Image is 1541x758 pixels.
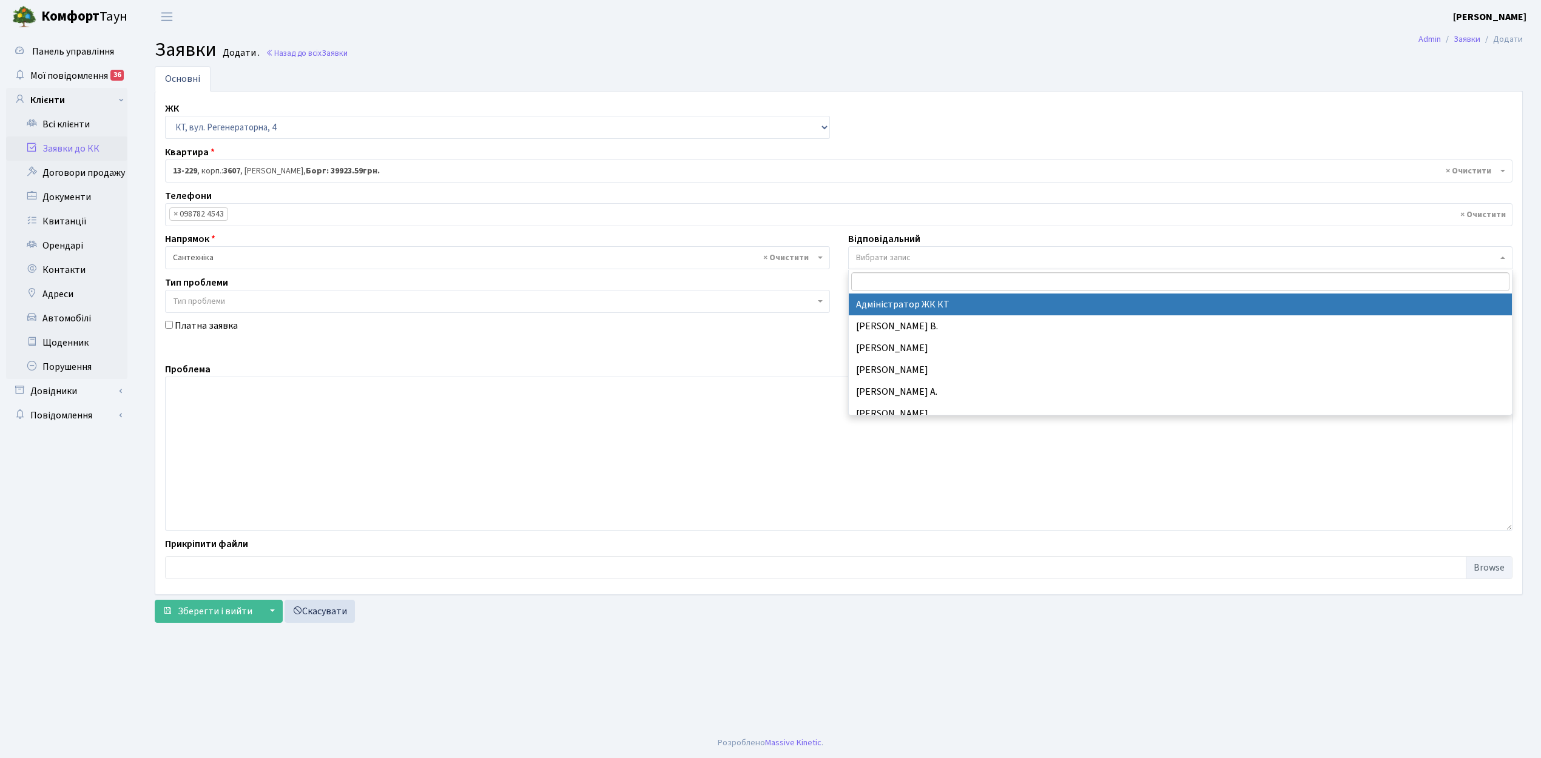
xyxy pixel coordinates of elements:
[6,136,127,161] a: Заявки до КК
[849,315,1512,337] li: [PERSON_NAME] В.
[765,736,821,749] a: Massive Kinetic
[30,69,108,82] span: Мої повідомлення
[1460,209,1506,221] span: Видалити всі елементи
[165,362,211,377] label: Проблема
[1400,27,1541,52] nav: breadcrumb
[165,159,1512,183] span: <b>13-229</b>, корп.: <b>3607</b>, Акперова Лейла Амілівна, <b>Борг: 39923.59грн.</b>
[1453,10,1526,24] a: [PERSON_NAME]
[6,233,127,258] a: Орендарі
[12,5,36,29] img: logo.png
[6,88,127,112] a: Клієнти
[6,330,127,355] a: Щоденник
[175,318,238,333] label: Платна заявка
[6,258,127,282] a: Контакти
[1454,33,1480,45] a: Заявки
[6,185,127,209] a: Документи
[6,403,127,428] a: Повідомлення
[718,736,823,750] div: Розроблено .
[169,207,228,221] li: 098782 4543
[165,275,228,290] label: Тип проблеми
[1418,33,1441,45] a: Admin
[32,45,114,58] span: Панель управління
[41,7,127,27] span: Таун
[173,165,197,177] b: 13-229
[306,165,380,177] b: Борг: 39923.59грн.
[849,337,1512,359] li: [PERSON_NAME]
[849,359,1512,381] li: [PERSON_NAME]
[6,39,127,64] a: Панель управління
[110,70,124,81] div: 36
[165,101,179,116] label: ЖК
[6,161,127,185] a: Договори продажу
[152,7,182,27] button: Переключити навігацію
[178,605,252,618] span: Зберегти і вийти
[1480,33,1523,46] li: Додати
[856,252,911,264] span: Вибрати запис
[6,209,127,233] a: Квитанції
[41,7,99,26] b: Комфорт
[848,232,920,246] label: Відповідальний
[322,47,348,59] span: Заявки
[165,537,248,551] label: Прикріпити файли
[6,282,127,306] a: Адреси
[6,355,127,379] a: Порушення
[763,252,809,264] span: Видалити всі елементи
[165,145,215,159] label: Квартира
[155,36,217,64] span: Заявки
[285,600,355,623] a: Скасувати
[220,47,260,59] small: Додати .
[6,112,127,136] a: Всі клієнти
[173,252,815,264] span: Сантехніка
[266,47,348,59] a: Назад до всіхЗаявки
[223,165,240,177] b: 3607
[155,66,211,92] a: Основні
[849,403,1512,424] li: [PERSON_NAME]
[155,600,260,623] button: Зберегти і вийти
[6,379,127,403] a: Довідники
[165,232,215,246] label: Напрямок
[6,64,127,88] a: Мої повідомлення36
[849,293,1512,315] li: Адміністратор ЖК КТ
[174,208,178,220] span: ×
[165,189,212,203] label: Телефони
[6,306,127,330] a: Автомобілі
[1446,165,1491,177] span: Видалити всі елементи
[173,295,225,307] span: Тип проблеми
[173,165,1497,177] span: <b>13-229</b>, корп.: <b>3607</b>, Акперова Лейла Амілівна, <b>Борг: 39923.59грн.</b>
[849,381,1512,403] li: [PERSON_NAME] А.
[165,246,830,269] span: Сантехніка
